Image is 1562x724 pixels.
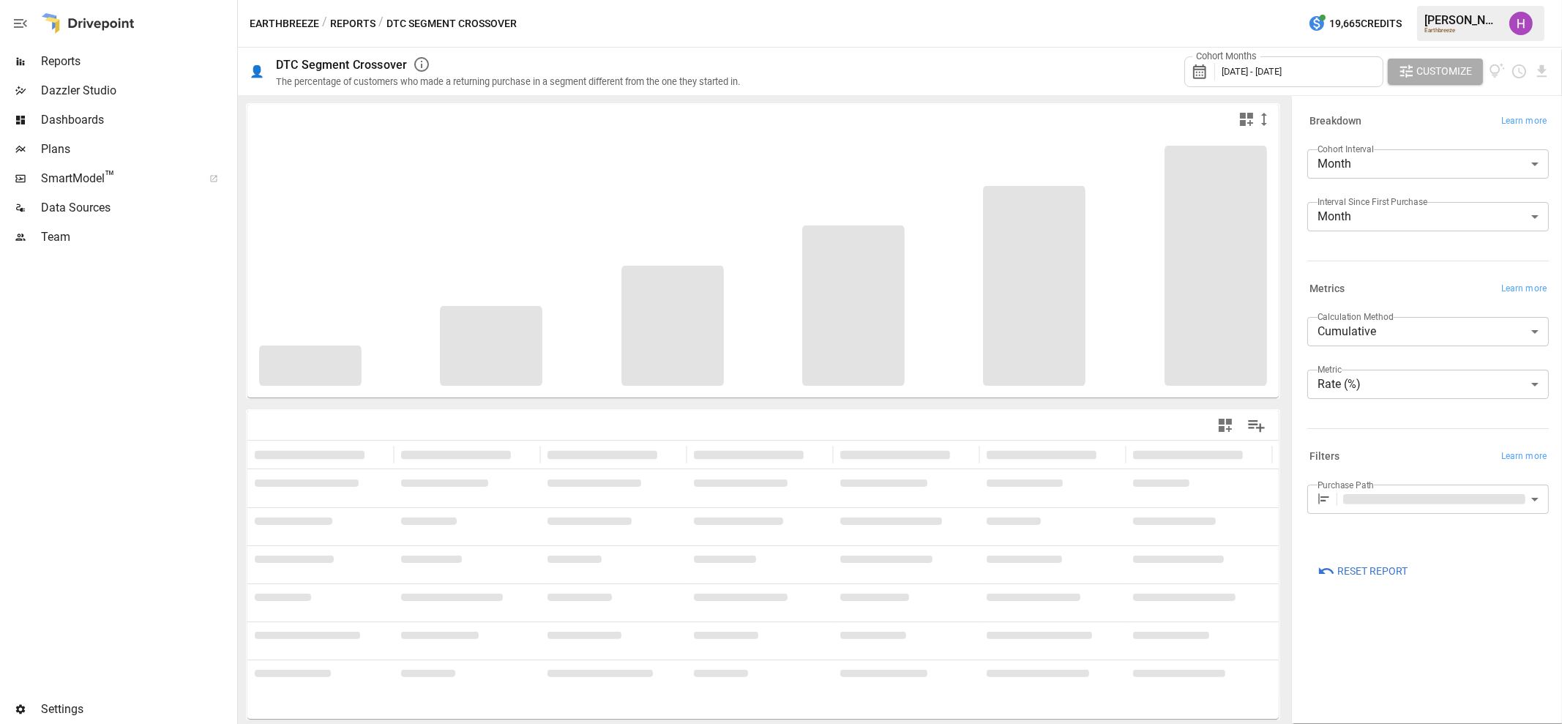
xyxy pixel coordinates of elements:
label: Cohort Months [1192,50,1260,63]
span: Learn more [1501,282,1547,296]
span: Learn more [1501,449,1547,464]
h6: Filters [1309,449,1340,465]
img: Harry Antonio [1509,12,1533,35]
span: Learn more [1501,114,1547,129]
span: [DATE] - [DATE] [1222,66,1282,77]
span: Reset Report [1337,562,1408,581]
button: Earthbreeze [250,15,319,33]
button: Sort [952,444,972,465]
div: DTC Segment Crossover [276,58,407,72]
span: Settings [41,701,234,718]
div: The percentage of customers who made a returning purchase in a segment different from the one the... [276,76,740,87]
span: 19,665 Credits [1329,15,1402,33]
h6: Breakdown [1309,113,1362,130]
span: ™ [105,168,115,186]
button: Sort [1244,444,1265,465]
span: Reports [41,53,234,70]
button: Customize [1388,59,1483,85]
label: Purchase Path [1318,479,1374,491]
button: Harry Antonio [1501,3,1542,44]
label: Interval Since First Purchase [1318,195,1427,208]
button: Manage Columns [1240,409,1273,442]
div: / [378,15,384,33]
button: Reports [330,15,375,33]
label: Metric [1318,363,1342,376]
div: Month [1307,202,1549,231]
div: Cumulative [1307,317,1549,346]
div: Rate (%) [1307,370,1549,399]
div: Earthbreeze [1424,27,1501,34]
span: Dazzler Studio [41,82,234,100]
div: [PERSON_NAME] [1424,13,1501,27]
span: Data Sources [41,199,234,217]
h6: Metrics [1309,281,1345,297]
button: Sort [366,444,386,465]
div: / [322,15,327,33]
span: Plans [41,141,234,158]
label: Cohort Interval [1318,143,1374,155]
button: Reset Report [1307,558,1418,584]
button: Download report [1533,63,1550,80]
button: View documentation [1489,59,1506,85]
button: Sort [512,444,533,465]
button: Sort [1098,444,1118,465]
div: Month [1307,149,1549,179]
span: SmartModel [41,170,193,187]
button: 19,665Credits [1302,10,1408,37]
span: Dashboards [41,111,234,129]
div: 👤 [250,64,264,78]
button: Sort [805,444,826,465]
button: Schedule report [1511,63,1528,80]
button: Sort [659,444,679,465]
span: Customize [1417,62,1473,81]
label: Calculation Method [1318,310,1394,323]
span: Team [41,228,234,246]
